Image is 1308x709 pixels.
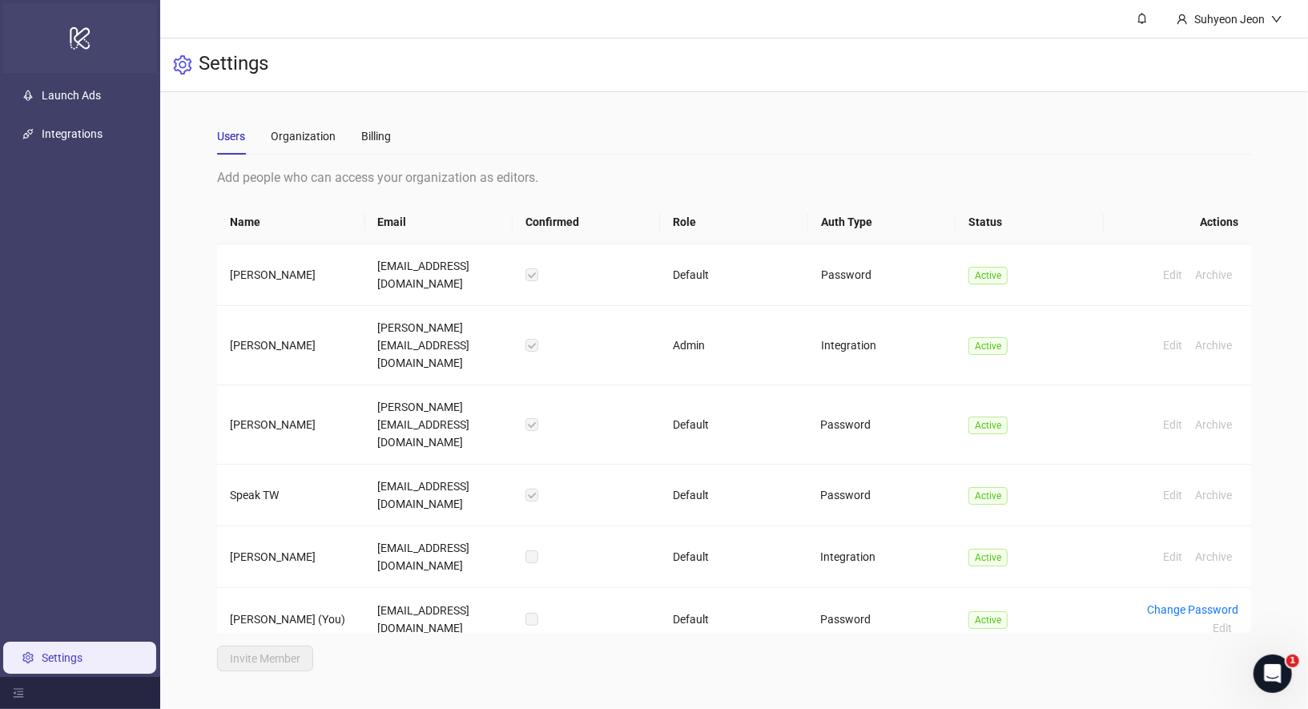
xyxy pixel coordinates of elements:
th: Confirmed [513,200,660,244]
div: Organization [271,127,336,145]
td: [PERSON_NAME] [217,526,364,588]
td: Integration [808,306,956,385]
span: user [1177,14,1188,25]
td: [PERSON_NAME][EMAIL_ADDRESS][DOMAIN_NAME] [365,385,513,465]
td: Admin [660,306,807,385]
th: Actions [1104,200,1251,244]
th: Role [660,200,807,244]
button: Archive [1189,415,1238,434]
td: Password [808,465,956,526]
span: Active [968,611,1008,629]
button: Edit [1157,336,1189,355]
td: [PERSON_NAME] [217,244,364,306]
td: Password [808,244,956,306]
button: Edit [1157,415,1189,434]
button: Archive [1189,336,1238,355]
th: Email [365,200,513,244]
td: Default [660,465,807,526]
span: Active [968,417,1008,434]
span: Active [968,337,1008,355]
td: [EMAIL_ADDRESS][DOMAIN_NAME] [365,526,513,588]
th: Auth Type [808,200,956,244]
button: Archive [1189,485,1238,505]
a: Settings [42,651,83,664]
td: Password [808,385,956,465]
td: Default [660,588,807,651]
th: Status [956,200,1103,244]
td: [EMAIL_ADDRESS][DOMAIN_NAME] [365,244,513,306]
td: [PERSON_NAME] [217,306,364,385]
button: Edit [1206,618,1238,638]
span: menu-fold [13,687,24,699]
button: Edit [1157,485,1189,505]
td: Default [660,526,807,588]
div: Users [217,127,245,145]
div: Billing [361,127,391,145]
span: down [1271,14,1282,25]
td: Password [808,588,956,651]
button: Archive [1189,547,1238,566]
iframe: Intercom live chat [1254,655,1292,693]
span: bell [1137,13,1148,24]
span: Active [968,549,1008,566]
button: Invite Member [217,646,313,671]
a: Change Password [1147,603,1238,616]
td: Default [660,385,807,465]
th: Name [217,200,364,244]
button: Archive [1189,265,1238,284]
div: Add people who can access your organization as editors. [217,167,1251,187]
a: Launch Ads [42,89,101,102]
span: setting [173,55,192,75]
td: [EMAIL_ADDRESS][DOMAIN_NAME] [365,588,513,651]
button: Edit [1157,547,1189,566]
td: [PERSON_NAME] (You) [217,588,364,651]
button: Edit [1157,265,1189,284]
span: Active [968,267,1008,284]
td: Default [660,244,807,306]
td: [EMAIL_ADDRESS][DOMAIN_NAME] [365,465,513,526]
h3: Settings [199,51,268,79]
td: [PERSON_NAME] [217,385,364,465]
span: Active [968,487,1008,505]
td: Speak TW [217,465,364,526]
div: Suhyeon Jeon [1188,10,1271,28]
a: Integrations [42,127,103,140]
span: 1 [1286,655,1299,667]
td: Integration [808,526,956,588]
td: [PERSON_NAME][EMAIL_ADDRESS][DOMAIN_NAME] [365,306,513,385]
